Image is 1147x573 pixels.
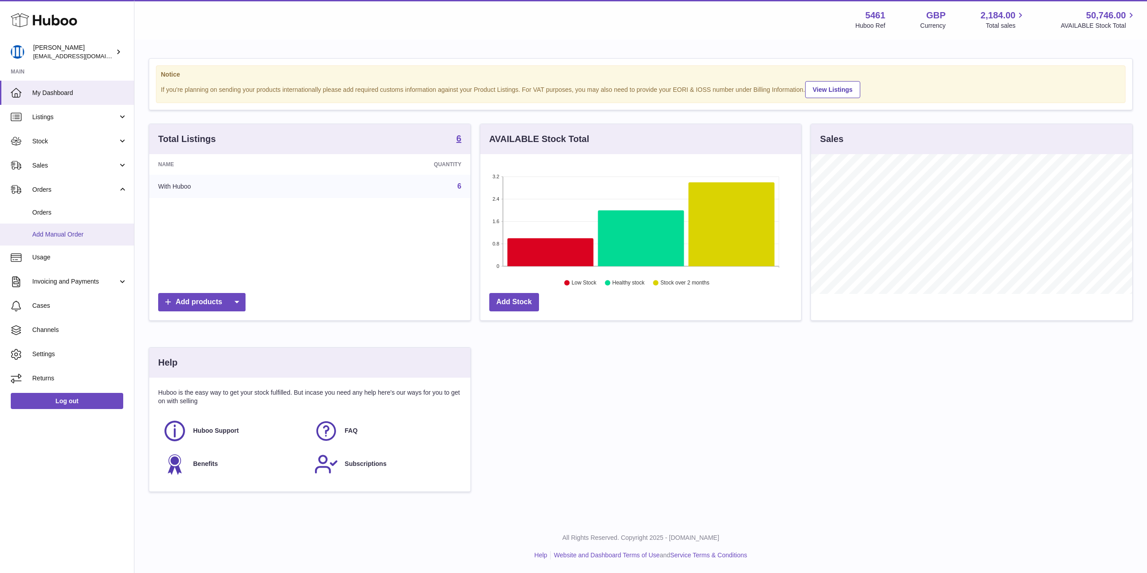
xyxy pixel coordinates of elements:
a: 50,746.00 AVAILABLE Stock Total [1061,9,1136,30]
div: If you're planning on sending your products internationally please add required customs informati... [161,80,1121,98]
text: Healthy stock [612,280,645,286]
span: Returns [32,374,127,383]
th: Name [149,154,319,175]
text: 0.8 [492,241,499,246]
a: 2,184.00 Total sales [981,9,1026,30]
span: Settings [32,350,127,358]
span: Orders [32,208,127,217]
h3: Help [158,357,177,369]
td: With Huboo [149,175,319,198]
p: Huboo is the easy way to get your stock fulfilled. But incase you need any help here's our ways f... [158,388,461,405]
span: Stock [32,137,118,146]
div: Currency [920,22,946,30]
strong: 5461 [865,9,885,22]
span: My Dashboard [32,89,127,97]
span: Orders [32,185,118,194]
span: Cases [32,302,127,310]
h3: Total Listings [158,133,216,145]
th: Quantity [319,154,470,175]
a: Subscriptions [314,452,457,476]
img: oksana@monimoto.com [11,45,24,59]
text: 2.4 [492,196,499,202]
text: Stock over 2 months [660,280,709,286]
a: Benefits [163,452,305,476]
text: Low Stock [572,280,597,286]
strong: 6 [457,134,461,143]
span: Invoicing and Payments [32,277,118,286]
span: [EMAIL_ADDRESS][DOMAIN_NAME] [33,52,132,60]
a: Log out [11,393,123,409]
span: Usage [32,253,127,262]
span: Total sales [986,22,1026,30]
a: Website and Dashboard Terms of Use [554,551,660,559]
span: Sales [32,161,118,170]
a: Add products [158,293,246,311]
span: Subscriptions [345,460,386,468]
strong: Notice [161,70,1121,79]
a: Help [535,551,548,559]
h3: AVAILABLE Stock Total [489,133,589,145]
text: 1.6 [492,219,499,224]
a: 6 [457,134,461,145]
a: 6 [457,182,461,190]
span: Add Manual Order [32,230,127,239]
span: 2,184.00 [981,9,1016,22]
a: Add Stock [489,293,539,311]
a: Huboo Support [163,419,305,443]
span: 50,746.00 [1086,9,1126,22]
div: [PERSON_NAME] [33,43,114,60]
a: View Listings [805,81,860,98]
span: Huboo Support [193,427,239,435]
li: and [551,551,747,560]
a: FAQ [314,419,457,443]
text: 3.2 [492,174,499,179]
strong: GBP [926,9,945,22]
span: AVAILABLE Stock Total [1061,22,1136,30]
a: Service Terms & Conditions [670,551,747,559]
span: Listings [32,113,118,121]
div: Huboo Ref [855,22,885,30]
span: FAQ [345,427,358,435]
span: Benefits [193,460,218,468]
span: Channels [32,326,127,334]
text: 0 [496,263,499,269]
h3: Sales [820,133,843,145]
p: All Rights Reserved. Copyright 2025 - [DOMAIN_NAME] [142,534,1140,542]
